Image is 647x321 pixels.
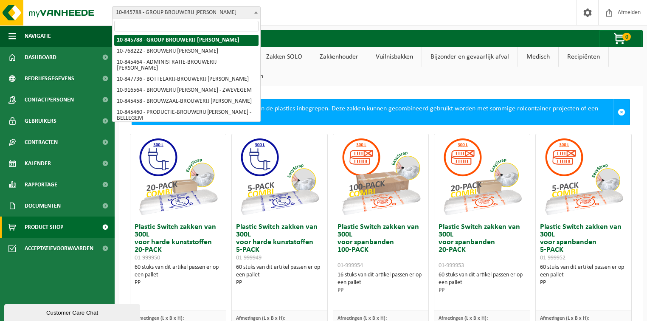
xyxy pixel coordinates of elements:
[236,223,323,262] h3: Plastic Switch zakken van 300L voor harde kunststoffen 5-PACK
[114,107,259,124] li: 10-845460 - PRODUCTIE-BROUWERIJ [PERSON_NAME] - BELLEGEM
[114,35,259,46] li: 10-845788 - GROUP BROUWERIJ [PERSON_NAME]
[25,195,61,217] span: Documenten
[25,132,58,153] span: Contracten
[237,134,322,219] img: 01-999949
[25,238,93,259] span: Acceptatievoorwaarden
[114,57,259,74] li: 10-845464 - ADMINISTRATIE-BROUWERIJ [PERSON_NAME]
[338,223,425,269] h3: Plastic Switch zakken van 300L voor spanbanden 100-PACK
[258,47,311,67] a: Zakken SOLO
[439,287,526,294] div: PP
[25,153,51,174] span: Kalender
[311,47,367,67] a: Zakkenhouder
[540,264,627,287] div: 60 stuks van dit artikel passen er op een pallet
[599,30,642,47] button: 0
[338,134,423,219] img: 01-999954
[559,47,608,67] a: Recipiënten
[25,110,56,132] span: Gebruikers
[439,223,526,269] h3: Plastic Switch zakken van 300L voor spanbanden 20-PACK
[236,316,285,321] span: Afmetingen (L x B x H):
[236,255,262,261] span: 01-999949
[135,134,220,219] img: 01-999950
[338,316,387,321] span: Afmetingen (L x B x H):
[114,46,259,57] li: 10-768222 - BROUWERIJ [PERSON_NAME]
[439,271,526,294] div: 60 stuks van dit artikel passen er op een pallet
[25,68,74,89] span: Bedrijfsgegevens
[439,316,488,321] span: Afmetingen (L x B x H):
[135,279,222,287] div: PP
[147,99,613,125] div: Bij deze zakken is de verwerking van de plastics inbegrepen. Deze zakken kunnen gecombineerd gebr...
[439,262,464,269] span: 01-999953
[135,316,184,321] span: Afmetingen (L x B x H):
[540,279,627,287] div: PP
[114,85,259,96] li: 10-916564 - BROUWERIJ [PERSON_NAME] - ZWEVEGEM
[112,6,261,19] span: 10-845788 - GROUP BROUWERIJ OMER VANDER GHINSTE
[236,264,323,287] div: 60 stuks van dit artikel passen er op een pallet
[25,174,57,195] span: Rapportage
[135,255,160,261] span: 01-999950
[540,316,589,321] span: Afmetingen (L x B x H):
[338,287,425,294] div: PP
[540,255,565,261] span: 01-999952
[367,47,422,67] a: Vuilnisbakken
[25,89,74,110] span: Contactpersonen
[422,47,518,67] a: Bijzonder en gevaarlijk afval
[114,74,259,85] li: 10-847736 - BOTTELARIJ-BROUWERIJ [PERSON_NAME]
[440,134,525,219] img: 01-999953
[236,279,323,287] div: PP
[540,223,627,262] h3: Plastic Switch zakken van 300L voor spanbanden 5-PACK
[518,47,558,67] a: Medisch
[613,99,630,125] a: Sluit melding
[338,271,425,294] div: 16 stuks van dit artikel passen er op een pallet
[4,302,142,321] iframe: chat widget
[25,217,63,238] span: Product Shop
[338,262,363,269] span: 01-999954
[541,134,626,219] img: 01-999952
[25,47,56,68] span: Dashboard
[622,33,631,41] span: 0
[135,264,222,287] div: 60 stuks van dit artikel passen er op een pallet
[135,223,222,262] h3: Plastic Switch zakken van 300L voor harde kunststoffen 20-PACK
[114,96,259,107] li: 10-845458 - BROUWZAAL-BROUWERIJ [PERSON_NAME]
[25,25,51,47] span: Navigatie
[113,7,260,19] span: 10-845788 - GROUP BROUWERIJ OMER VANDER GHINSTE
